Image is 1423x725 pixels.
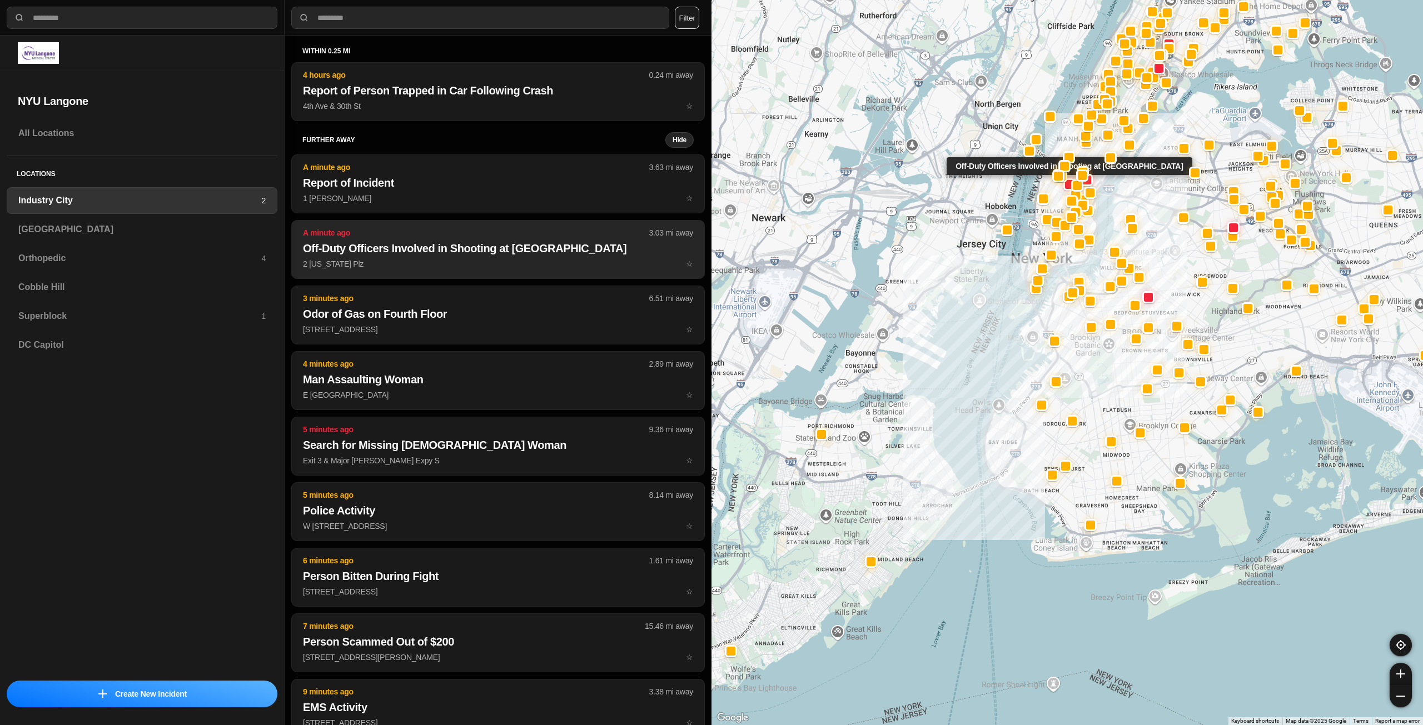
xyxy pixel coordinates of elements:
[303,555,649,566] p: 6 minutes ago
[303,586,693,597] p: [STREET_ADDRESS]
[303,193,693,204] p: 1 [PERSON_NAME]
[303,424,649,435] p: 5 minutes ago
[303,389,693,401] p: E [GEOGRAPHIC_DATA]
[686,102,693,111] span: star
[303,227,649,238] p: A minute ago
[18,223,266,236] h3: [GEOGRAPHIC_DATA]
[291,390,705,399] a: 4 minutes ago2.89 mi awayMan Assaulting WomanE [GEOGRAPHIC_DATA]star
[291,286,705,344] button: 3 minutes ago6.51 mi awayOdor of Gas on Fourth Floor[STREET_ADDRESS]star
[303,293,649,304] p: 3 minutes ago
[303,306,693,322] h2: Odor of Gas on Fourth Floor
[303,437,693,453] h2: Search for Missing [DEMOGRAPHIC_DATA] Woman
[649,686,693,697] p: 3.38 mi away
[303,324,693,335] p: [STREET_ADDRESS]
[303,69,649,81] p: 4 hours ago
[303,83,693,98] h2: Report of Person Trapped in Car Following Crash
[714,711,751,725] img: Google
[303,489,649,501] p: 5 minutes ago
[303,699,693,715] h2: EMS Activity
[291,587,705,596] a: 6 minutes ago1.61 mi awayPerson Bitten During Fight[STREET_ADDRESS]star
[303,621,645,632] p: 7 minutes ago
[291,548,705,607] button: 6 minutes ago1.61 mi awayPerson Bitten During Fight[STREET_ADDRESS]star
[686,456,693,465] span: star
[298,12,310,23] img: search
[302,136,665,144] h5: further away
[303,686,649,697] p: 9 minutes ago
[686,259,693,268] span: star
[1063,178,1076,190] button: Off-Duty Officers Involved in Shooting at [GEOGRAPHIC_DATA]
[649,489,693,501] p: 8.14 mi away
[1390,634,1412,656] button: recenter
[673,136,686,144] small: Hide
[1231,717,1279,725] button: Keyboard shortcuts
[291,521,705,531] a: 5 minutes ago8.14 mi awayPolice ActivityW [STREET_ADDRESS]star
[98,689,107,698] img: icon
[649,162,693,173] p: 3.63 mi away
[7,245,277,272] a: Orthopedic4
[7,681,277,707] button: iconCreate New Incident
[291,324,705,334] a: 3 minutes ago6.51 mi awayOdor of Gas on Fourth Floor[STREET_ADDRESS]star
[947,157,1192,174] div: Off-Duty Officers Involved in Shooting at [GEOGRAPHIC_DATA]
[302,47,694,56] h5: within 0.25 mi
[303,258,693,269] p: 2 [US_STATE] Plz
[303,503,693,518] h2: Police Activity
[291,154,705,213] button: A minute ago3.63 mi awayReport of Incident1 [PERSON_NAME]star
[1396,669,1405,678] img: zoom-in
[303,455,693,466] p: Exit 3 & Major [PERSON_NAME] Expy S
[7,187,277,214] a: Industry City2
[291,62,705,121] button: 4 hours ago0.24 mi awayReport of Person Trapped in Car Following Crash4th Ave & 30th Ststar
[303,372,693,387] h2: Man Assaulting Woman
[714,711,751,725] a: Open this area in Google Maps (opens a new window)
[1390,685,1412,707] button: zoom-out
[18,42,59,64] img: logo
[7,332,277,358] a: DC Capitol
[303,568,693,584] h2: Person Bitten During Fight
[7,120,277,147] a: All Locations
[649,69,693,81] p: 0.24 mi away
[686,653,693,662] span: star
[291,456,705,465] a: 5 minutes ago9.36 mi awaySearch for Missing [DEMOGRAPHIC_DATA] WomanExit 3 & Major [PERSON_NAME] ...
[291,652,705,662] a: 7 minutes ago15.46 mi awayPerson Scammed Out of $200[STREET_ADDRESS][PERSON_NAME]star
[7,216,277,243] a: [GEOGRAPHIC_DATA]
[1396,692,1405,701] img: zoom-out
[649,358,693,369] p: 2.89 mi away
[18,127,266,140] h3: All Locations
[303,521,693,532] p: W [STREET_ADDRESS]
[1375,718,1420,724] a: Report a map error
[649,424,693,435] p: 9.36 mi away
[18,252,261,265] h3: Orthopedic
[291,259,705,268] a: A minute ago3.03 mi awayOff-Duty Officers Involved in Shooting at [GEOGRAPHIC_DATA]2 [US_STATE] P...
[303,241,693,256] h2: Off-Duty Officers Involved in Shooting at [GEOGRAPHIC_DATA]
[303,358,649,369] p: 4 minutes ago
[7,156,277,187] h5: Locations
[649,555,693,566] p: 1.61 mi away
[303,101,693,112] p: 4th Ave & 30th St
[1286,718,1346,724] span: Map data ©2025 Google
[7,303,277,329] a: Superblock1
[261,253,266,264] p: 4
[291,193,705,203] a: A minute ago3.63 mi awayReport of Incident1 [PERSON_NAME]star
[303,652,693,663] p: [STREET_ADDRESS][PERSON_NAME]
[686,391,693,399] span: star
[291,351,705,410] button: 4 minutes ago2.89 mi awayMan Assaulting WomanE [GEOGRAPHIC_DATA]star
[18,194,261,207] h3: Industry City
[1353,718,1369,724] a: Terms (opens in new tab)
[18,281,266,294] h3: Cobble Hill
[291,417,705,476] button: 5 minutes ago9.36 mi awaySearch for Missing [DEMOGRAPHIC_DATA] WomanExit 3 & Major [PERSON_NAME] ...
[303,634,693,649] h2: Person Scammed Out of $200
[18,93,266,109] h2: NYU Langone
[675,7,699,29] button: Filter
[665,132,694,148] button: Hide
[303,175,693,191] h2: Report of Incident
[261,311,266,322] p: 1
[115,688,187,699] p: Create New Incident
[261,195,266,206] p: 2
[686,522,693,531] span: star
[645,621,693,632] p: 15.46 mi away
[291,482,705,541] button: 5 minutes ago8.14 mi awayPolice ActivityW [STREET_ADDRESS]star
[303,162,649,173] p: A minute ago
[1396,640,1406,650] img: recenter
[18,309,261,323] h3: Superblock
[291,613,705,672] button: 7 minutes ago15.46 mi awayPerson Scammed Out of $200[STREET_ADDRESS][PERSON_NAME]star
